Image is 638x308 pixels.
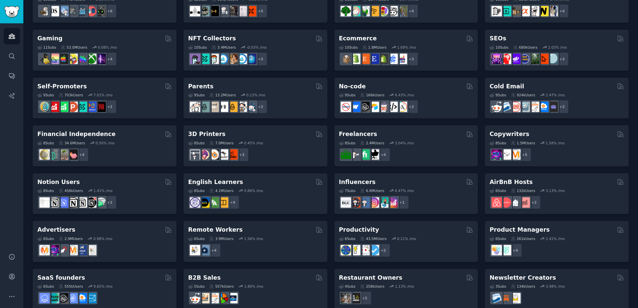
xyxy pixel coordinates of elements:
[237,102,247,112] img: parentsofmultiples
[339,45,358,50] div: 10 Sub s
[339,236,356,241] div: 6 Sub s
[199,54,210,64] img: NFTMarketplace
[359,245,370,255] img: productivity
[199,293,210,303] img: salestechniques
[93,93,112,97] div: 7.01 % /mo
[350,245,360,255] img: lifehacks
[360,236,386,241] div: 43.5M Users
[511,188,535,193] div: 132k Users
[395,141,414,145] div: 3.04 % /mo
[188,93,205,97] div: 9 Sub s
[501,102,511,112] img: Emailmarketing
[227,102,238,112] img: NewParents
[387,6,398,16] img: UrbanGardening
[397,236,416,241] div: 0.11 % /mo
[77,245,87,255] img: FacebookAds
[501,197,511,208] img: AirBnBHosts
[246,102,256,112] img: Parents
[350,54,360,64] img: shopify
[95,54,106,64] img: TwitchStreaming
[490,93,506,97] div: 9 Sub s
[103,52,117,66] div: + 4
[339,130,377,138] h2: Freelancers
[237,6,247,16] img: physicaltherapy
[359,6,370,16] img: SavageGarden
[339,274,402,282] h2: Restaurant Owners
[188,130,226,138] h2: 3D Printers
[341,293,351,303] img: restaurantowners
[86,54,96,64] img: XboxGamers
[359,102,370,112] img: NoCodeSaaS
[67,245,78,255] img: advertising
[397,54,407,64] img: ecommerce_growth
[218,197,228,208] img: LearnEnglishOnReddit
[404,100,418,114] div: + 2
[511,236,535,241] div: 261k Users
[209,188,234,193] div: 4.1M Users
[360,188,384,193] div: 6.6M Users
[339,226,379,234] h2: Productivity
[527,195,541,209] div: + 2
[244,188,263,193] div: 0.86 % /mo
[67,6,78,16] img: dataengineering
[58,54,68,64] img: macgaming
[235,148,249,162] div: + 3
[190,102,200,112] img: daddit
[209,54,219,64] img: NFTmarket
[37,45,56,50] div: 11 Sub s
[254,52,268,66] div: + 3
[37,284,54,289] div: 6 Sub s
[359,54,370,64] img: Etsy
[218,54,228,64] img: OpenSeaNFT
[341,102,351,112] img: nocode
[93,284,112,289] div: 9.65 % /mo
[555,100,569,114] div: + 2
[209,293,219,303] img: b2b_sales
[37,236,54,241] div: 6 Sub s
[492,245,502,255] img: ProductManagement
[378,54,388,64] img: reviewmyshopify
[387,197,398,208] img: InstagramGrowthTips
[37,274,85,282] h2: SaaS founders
[190,54,200,64] img: NFTExchange
[58,293,68,303] img: NoCodeSaaS
[339,93,356,97] div: 9 Sub s
[49,54,59,64] img: CozyGamers
[86,293,96,303] img: SaaS_Email_Marketing
[190,197,200,208] img: languagelearning
[39,102,50,112] img: AppIdeas
[188,274,221,282] h2: B2B Sales
[397,102,407,112] img: Adalo
[190,293,200,303] img: sales
[376,243,390,257] div: + 2
[218,149,228,160] img: ender3
[237,54,247,64] img: OpenseaMarket
[199,197,210,208] img: EnglishLearning
[511,141,535,145] div: 1.5M Users
[520,6,530,16] img: SonyAlpha
[350,149,360,160] img: freelance_forhire
[529,54,539,64] img: Local_SEO
[188,34,236,43] h2: NFT Collectors
[350,293,360,303] img: BarOwners
[227,6,238,16] img: fitness30plus
[518,148,532,162] div: + 5
[490,34,506,43] h2: SEOs
[218,6,228,16] img: weightroom
[350,197,360,208] img: socialmedia
[490,141,506,145] div: 8 Sub s
[339,188,356,193] div: 7 Sub s
[98,45,117,50] div: 0.08 % /mo
[37,82,87,91] h2: Self-Promoters
[501,245,511,255] img: ProductMgmt
[350,102,360,112] img: webflow
[492,54,502,64] img: SEO_Digital_Marketing
[490,236,506,241] div: 6 Sub s
[359,149,370,160] img: Fiverr
[4,6,19,18] img: GummySearch logo
[492,102,502,112] img: sales
[95,6,106,16] img: data
[96,141,115,145] div: 0.50 % /mo
[510,293,521,303] img: Newsletters
[369,54,379,64] img: EtsySellers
